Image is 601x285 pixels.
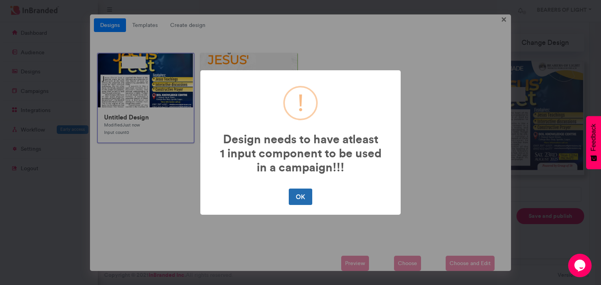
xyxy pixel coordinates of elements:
[220,132,381,174] h2: Design needs to have atleast 1 input component to be used in a campaign!!!
[289,189,312,205] button: OK
[297,87,304,119] div: !
[568,254,593,277] iframe: chat widget
[586,116,601,169] button: Feedback - Show survey
[590,124,597,151] span: Feedback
